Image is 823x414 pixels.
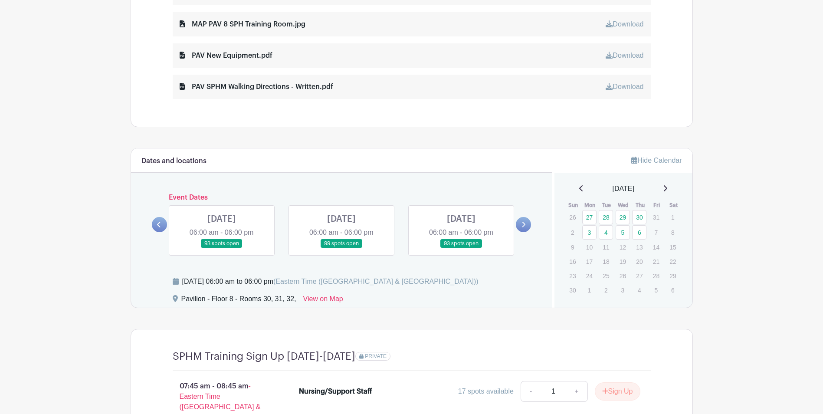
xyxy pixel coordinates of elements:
[565,210,580,224] p: 26
[599,255,613,268] p: 18
[365,353,387,359] span: PRIVATE
[632,210,646,224] a: 30
[141,157,207,165] h6: Dates and locations
[613,184,634,194] span: [DATE]
[458,386,514,397] div: 17 spots available
[616,269,630,283] p: 26
[649,255,663,268] p: 21
[582,255,597,268] p: 17
[303,294,343,308] a: View on Map
[167,194,516,202] h6: Event Dates
[599,225,613,240] a: 4
[615,201,632,210] th: Wed
[582,269,597,283] p: 24
[616,225,630,240] a: 5
[649,240,663,254] p: 14
[632,255,646,268] p: 20
[649,201,666,210] th: Fri
[182,276,479,287] div: [DATE] 06:00 am to 06:00 pm
[632,283,646,297] p: 4
[606,20,643,28] a: Download
[606,52,643,59] a: Download
[616,240,630,254] p: 12
[599,210,613,224] a: 28
[582,210,597,224] a: 27
[595,382,640,401] button: Sign Up
[565,283,580,297] p: 30
[565,201,582,210] th: Sun
[599,283,613,297] p: 2
[565,226,580,239] p: 2
[649,226,663,239] p: 7
[582,225,597,240] a: 3
[649,269,663,283] p: 28
[582,240,597,254] p: 10
[565,269,580,283] p: 23
[273,278,479,285] span: (Eastern Time ([GEOGRAPHIC_DATA] & [GEOGRAPHIC_DATA]))
[599,240,613,254] p: 11
[666,226,680,239] p: 8
[565,255,580,268] p: 16
[632,269,646,283] p: 27
[181,294,296,308] div: Pavilion - Floor 8 - Rooms 30, 31, 32,
[565,240,580,254] p: 9
[666,255,680,268] p: 22
[616,255,630,268] p: 19
[616,283,630,297] p: 3
[666,240,680,254] p: 15
[649,283,663,297] p: 5
[521,381,541,402] a: -
[582,201,599,210] th: Mon
[173,350,355,363] h4: SPHM Training Sign Up [DATE]-[DATE]
[566,381,587,402] a: +
[299,386,372,397] div: Nursing/Support Staff
[632,240,646,254] p: 13
[599,269,613,283] p: 25
[632,201,649,210] th: Thu
[606,83,643,90] a: Download
[666,269,680,283] p: 29
[616,210,630,224] a: 29
[582,283,597,297] p: 1
[632,225,646,240] a: 6
[631,157,682,164] a: Hide Calendar
[180,50,272,61] div: PAV New Equipment.pdf
[180,82,333,92] div: PAV SPHM Walking Directions - Written.pdf
[649,210,663,224] p: 31
[598,201,615,210] th: Tue
[666,283,680,297] p: 6
[665,201,682,210] th: Sat
[666,210,680,224] p: 1
[180,19,305,30] div: MAP PAV 8 SPH Training Room.jpg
